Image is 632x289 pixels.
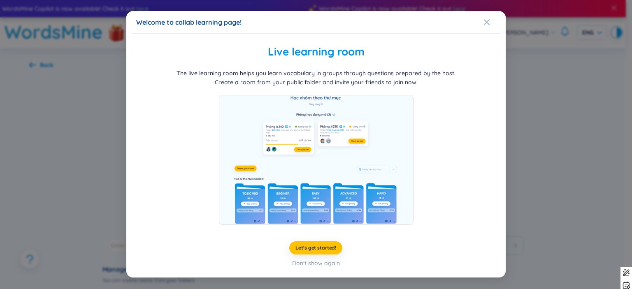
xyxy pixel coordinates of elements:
span: Let's get started! [296,245,337,252]
div: Don't show again [292,259,340,268]
button: Close [483,11,506,33]
div: Welcome to collab learning page! [136,18,496,27]
h2: Live learning room [136,44,496,60]
div: The live learning room helps you learn vocabulary in groups through questions prepared by the hos... [177,69,455,87]
button: Let's get started! [290,242,343,255]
